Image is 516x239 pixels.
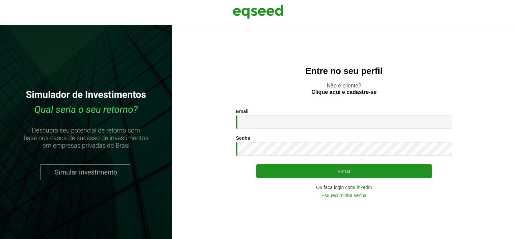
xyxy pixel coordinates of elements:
[256,164,432,178] button: Entrar
[236,136,250,140] label: Senha
[354,185,372,190] a: LinkedIn
[185,66,502,76] h2: Entre no seu perfil
[185,82,502,95] p: Não é cliente?
[321,193,367,198] a: Esqueci minha senha
[236,109,249,114] label: Email
[233,3,283,20] img: EqSeed Logo
[236,185,452,190] div: Ou faça login com
[311,89,377,95] a: Clique aqui e cadastre-se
